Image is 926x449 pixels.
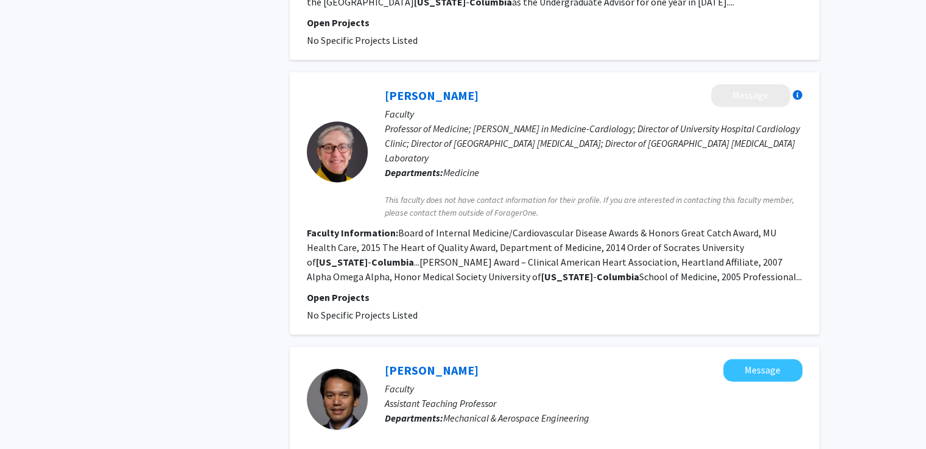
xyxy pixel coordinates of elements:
span: This faculty does not have contact information for their profile. If you are interested in contac... [385,194,802,219]
span: No Specific Projects Listed [307,34,418,46]
iframe: Chat [9,394,52,440]
b: Columbia [371,256,414,268]
button: Message Huy Nguyen [723,359,802,381]
fg-read-more: Board of Internal Medicine/Cardiovascular Disease Awards & Honors Great Catch Award, MU Health Ca... [307,227,802,283]
b: Departments: [385,166,443,179]
button: Message Mary Dohrmann [711,84,790,107]
a: [PERSON_NAME] [385,88,479,103]
div: More information [793,90,802,100]
p: Open Projects [307,290,802,305]
p: Faculty [385,107,802,121]
span: Medicine [443,166,479,179]
b: [US_STATE] [316,256,368,268]
b: Columbia [597,270,639,283]
p: Faculty [385,381,802,396]
span: Mechanical & Aerospace Engineering [443,412,589,424]
b: Departments: [385,412,443,424]
span: No Specific Projects Listed [307,309,418,321]
p: Professor of Medicine; [PERSON_NAME] in Medicine-Cardiology; Director of University Hospital Card... [385,121,802,165]
p: Open Projects [307,15,802,30]
a: [PERSON_NAME] [385,362,479,378]
b: [US_STATE] [541,270,593,283]
b: Faculty Information: [307,227,398,239]
p: Assistant Teaching Professor [385,396,802,411]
